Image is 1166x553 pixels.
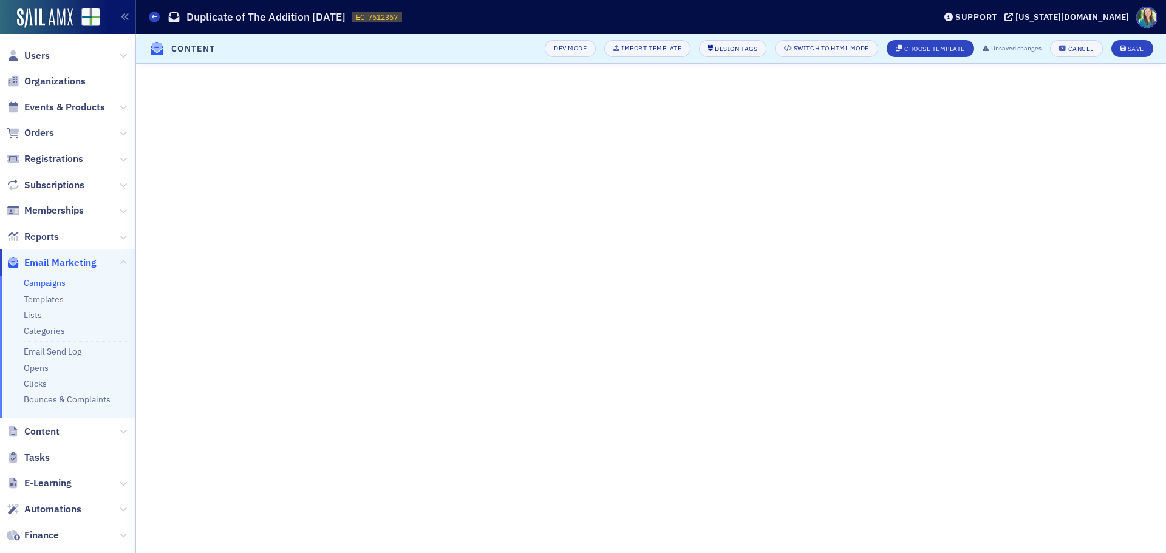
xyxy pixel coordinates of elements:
span: EC-7612367 [356,12,398,22]
a: Reports [7,230,59,243]
span: Reports [24,230,59,243]
span: Memberships [24,204,84,217]
button: Cancel [1050,40,1102,57]
a: Categories [24,325,65,336]
a: Registrations [7,152,83,166]
a: Tasks [7,451,50,464]
span: Unsaved changes [991,44,1042,53]
span: Subscriptions [24,178,84,192]
a: Finance [7,529,59,542]
div: Cancel [1068,46,1094,52]
a: Email Marketing [7,256,97,270]
img: SailAMX [81,8,100,27]
span: Finance [24,529,59,542]
span: Registrations [24,152,83,166]
a: E-Learning [7,477,72,490]
span: Orders [24,126,54,140]
a: Organizations [7,75,86,88]
div: Switch to HTML Mode [794,45,869,52]
span: Automations [24,503,81,516]
button: Design Tags [699,40,766,57]
h1: Duplicate of The Addition [DATE] [186,10,346,24]
a: Templates [24,294,64,305]
div: Design Tags [715,46,757,52]
span: Tasks [24,451,50,464]
button: Switch to HTML Mode [775,40,878,57]
a: Automations [7,503,81,516]
button: Save [1111,40,1153,57]
a: Lists [24,310,42,321]
a: Bounces & Complaints [24,394,111,405]
span: Profile [1136,7,1157,28]
div: Support [955,12,997,22]
a: Subscriptions [7,178,84,192]
span: Organizations [24,75,86,88]
span: Users [24,49,50,63]
div: [US_STATE][DOMAIN_NAME] [1015,12,1129,22]
button: [US_STATE][DOMAIN_NAME] [1004,13,1133,21]
a: View Homepage [73,8,100,29]
span: Events & Products [24,101,105,114]
div: Choose Template [904,46,965,52]
span: Email Marketing [24,256,97,270]
a: Content [7,425,60,438]
a: Opens [24,362,49,373]
button: Import Template [604,40,690,57]
a: Events & Products [7,101,105,114]
button: Choose Template [887,40,974,57]
img: SailAMX [17,8,73,28]
span: Content [24,425,60,438]
div: Save [1128,46,1144,52]
span: E-Learning [24,477,72,490]
a: Orders [7,126,54,140]
div: Import Template [621,45,681,52]
a: Campaigns [24,277,66,288]
a: Memberships [7,204,84,217]
h4: Content [171,42,216,55]
a: Email Send Log [24,346,81,357]
a: Clicks [24,378,47,389]
a: Users [7,49,50,63]
button: Dev Mode [545,40,596,57]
